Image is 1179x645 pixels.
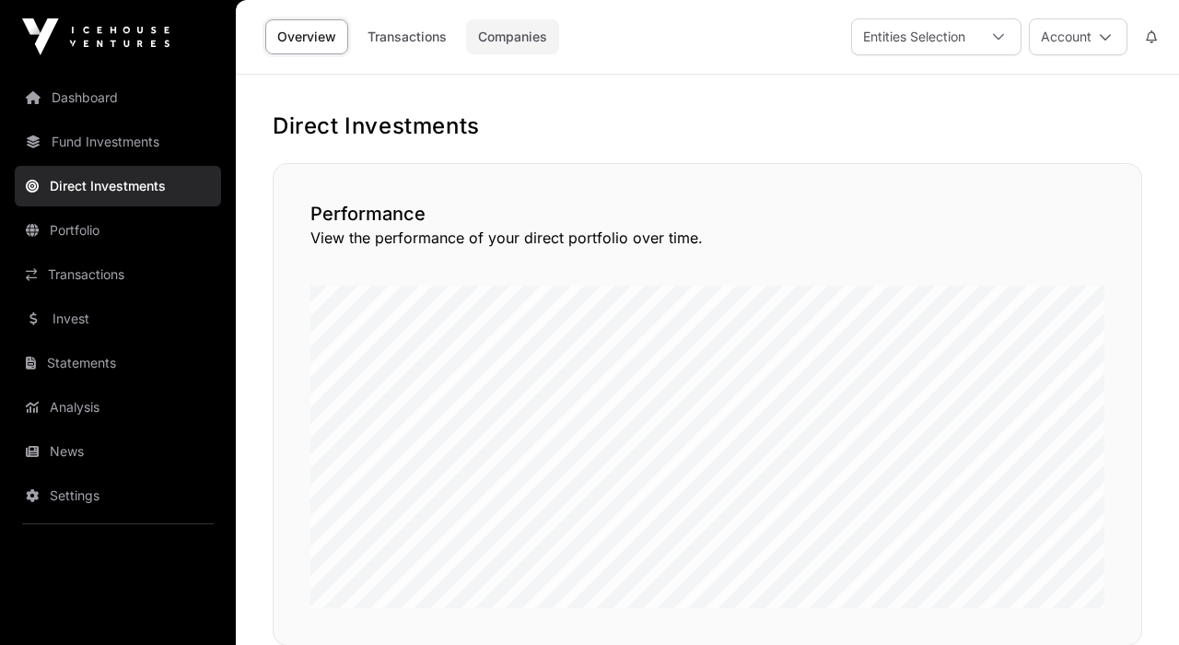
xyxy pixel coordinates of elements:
button: Account [1029,18,1127,55]
a: Overview [265,19,348,54]
p: View the performance of your direct portfolio over time. [310,227,1104,249]
iframe: Chat Widget [1087,557,1179,645]
h2: Performance [310,201,1104,227]
a: Analysis [15,387,221,428]
a: Companies [466,19,559,54]
img: Icehouse Ventures Logo [22,18,169,55]
a: Fund Investments [15,122,221,162]
a: Portfolio [15,210,221,251]
a: Invest [15,299,221,339]
a: Settings [15,475,221,516]
a: News [15,431,221,472]
div: Entities Selection [852,19,976,54]
h1: Direct Investments [273,111,1142,141]
a: Dashboard [15,77,221,118]
a: Statements [15,343,221,383]
a: Direct Investments [15,166,221,206]
a: Transactions [356,19,459,54]
a: Transactions [15,254,221,295]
